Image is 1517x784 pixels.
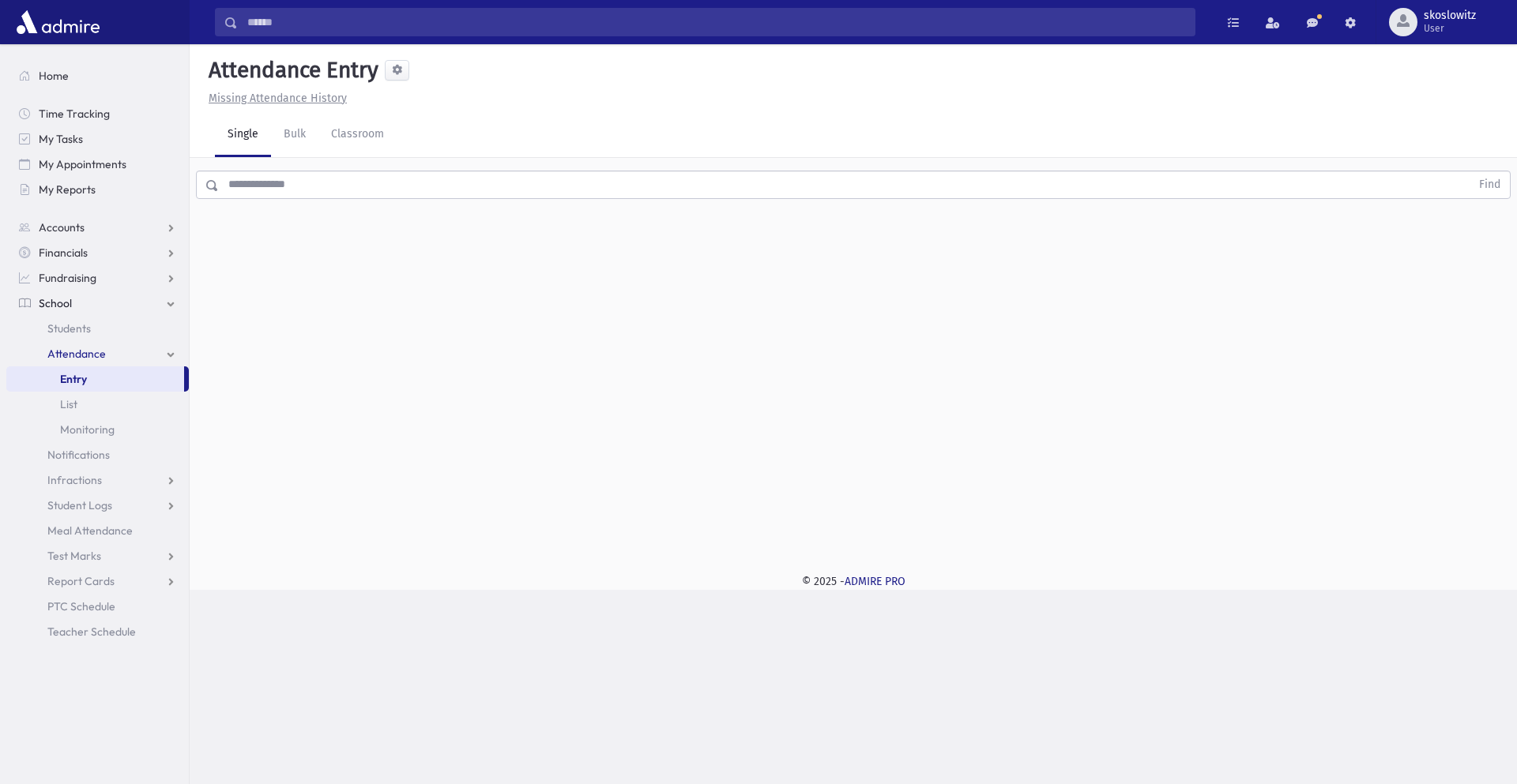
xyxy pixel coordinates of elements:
[60,372,87,386] span: Entry
[60,422,115,437] span: Monitoring
[6,341,189,366] a: Attendance
[6,568,189,594] a: Report Cards
[6,126,189,152] a: My Tasks
[6,543,189,568] a: Test Marks
[13,6,104,38] img: AdmirePro
[39,296,72,310] span: School
[47,473,102,487] span: Infractions
[39,132,83,146] span: My Tasks
[6,63,189,88] a: Home
[6,619,189,644] a: Teacher Schedule
[202,57,378,84] h5: Attendance Entry
[39,157,126,171] span: My Appointments
[6,442,189,467] a: Notifications
[215,573,1492,590] div: © 2025 -
[6,101,189,126] a: Time Tracking
[47,523,133,538] span: Meal Attendance
[47,574,115,588] span: Report Cards
[6,594,189,619] a: PTC Schedule
[6,265,189,291] a: Fundraising
[6,392,189,417] a: List
[6,417,189,442] a: Monitoring
[39,271,96,285] span: Fundraising
[318,113,397,157] a: Classroom
[1424,22,1476,35] span: User
[39,246,88,260] span: Financials
[39,182,96,197] span: My Reports
[6,493,189,518] a: Student Logs
[6,518,189,543] a: Meal Attendance
[209,92,347,105] u: Missing Attendance History
[39,107,110,121] span: Time Tracking
[47,448,110,462] span: Notifications
[6,152,189,177] a: My Appointments
[60,397,77,411] span: List
[6,291,189,316] a: School
[6,240,189,265] a: Financials
[6,467,189,493] a: Infractions
[6,177,189,202] a: My Reports
[215,113,271,157] a: Single
[47,321,91,336] span: Students
[47,498,112,512] span: Student Logs
[47,549,101,563] span: Test Marks
[39,69,69,83] span: Home
[39,220,85,234] span: Accounts
[6,366,184,392] a: Entry
[202,92,347,105] a: Missing Attendance History
[6,215,189,240] a: Accounts
[1470,171,1510,198] button: Find
[47,347,106,361] span: Attendance
[47,625,136,639] span: Teacher Schedule
[271,113,318,157] a: Bulk
[238,8,1195,36] input: Search
[845,575,905,588] a: ADMIRE PRO
[47,599,115,613] span: PTC Schedule
[1424,9,1476,22] span: skoslowitz
[6,316,189,341] a: Students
